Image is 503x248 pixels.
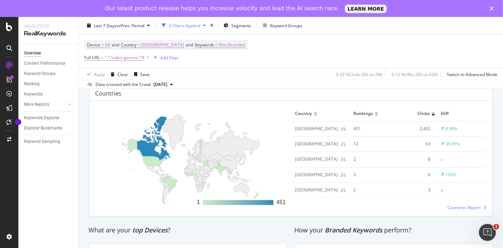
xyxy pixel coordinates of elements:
[447,71,497,77] div: Switch to Advanced Mode
[353,111,373,117] span: Rankings
[445,157,446,163] div: -
[295,187,338,194] div: United Kingdom
[295,141,338,148] div: India
[441,111,482,117] span: Diff
[445,126,457,132] div: 8.98%
[445,141,460,148] div: 36.95%
[445,188,446,194] div: -
[417,111,430,117] span: Clicks
[15,119,21,125] div: Tooltip anchor
[295,111,312,117] span: Country
[24,114,73,122] a: Keywords Explorer
[24,125,62,132] div: Explorer Bookmarks
[444,69,497,80] button: Switch to Advanced Mode
[105,5,339,12] div: Our latest product release helps you increase velocity and lead the AI search race.
[445,172,456,178] div: 100%
[24,50,41,57] div: Overview
[131,69,150,80] button: Save
[353,172,383,178] div: 3
[121,42,137,48] span: Country
[101,54,103,60] span: =
[87,42,100,48] span: Device
[24,138,73,145] a: Keyword Sampling
[24,101,49,108] div: More Reports
[24,80,40,88] div: Ranking
[195,42,214,48] span: Keywords
[24,60,73,67] a: Content Performance
[95,90,121,97] div: Countries
[24,70,56,77] div: Keyword Groups
[392,156,431,163] div: 8
[276,198,286,207] div: 451
[260,20,305,31] button: Keyword Groups
[221,20,254,31] button: Segments
[105,40,110,50] span: All
[441,190,444,192] img: Equal
[24,60,65,67] div: Content Performance
[24,50,73,57] a: Overview
[345,5,387,13] a: LEARN MORE
[84,20,153,31] button: Last 7 DaysvsPrev. Period
[169,22,200,28] div: 3 Filters Applied
[295,126,338,132] div: Canada
[94,22,116,28] span: Last 7 Days
[24,91,73,98] a: Keywords
[117,71,128,77] div: Clear
[392,141,431,148] div: 63
[447,204,481,210] span: Countries Report
[96,81,151,87] div: Data crossed with the Crawl
[24,91,43,98] div: Keywords
[325,226,382,234] span: Branded Keywords
[108,69,128,80] button: Clear
[295,172,338,178] div: United States of America
[215,42,218,48] span: =
[493,224,499,230] span: 1
[151,53,179,62] button: Add Filter
[294,226,493,235] div: How your perform?
[441,159,444,161] img: Equal
[353,141,383,148] div: 12
[295,156,338,163] div: Pakistan
[24,114,59,122] div: Keywords Explorer
[84,54,100,60] span: Full URL
[392,187,431,194] div: 3
[94,71,105,77] div: Apply
[24,101,66,108] a: More Reports
[219,40,245,50] span: Non-Branded
[447,204,486,210] a: Countries Report
[151,80,176,88] button: [DATE]
[353,126,383,132] div: 451
[24,138,60,145] div: Keyword Sampling
[479,224,496,241] iframe: Intercom live chat
[132,226,168,234] span: top Devices
[104,53,145,63] span: ^.*/video-games/.*$
[160,54,179,60] div: Add Filter
[24,80,73,88] a: Ranking
[209,22,215,29] div: times
[112,42,119,48] span: and
[138,42,140,48] span: =
[154,81,167,87] span: 2025 Aug. 15th
[88,226,287,235] div: What are your ?
[490,6,497,11] div: Close
[140,71,150,77] div: Save
[159,20,209,31] button: 3 Filters Applied
[24,23,73,30] div: Analytics
[231,22,251,28] span: Segments
[197,198,200,207] div: 1
[353,156,383,163] div: 2
[392,71,438,77] div: 0.12 % URLs ( 80 on 62K )
[24,70,73,77] a: Keyword Groups
[24,30,73,38] div: RealKeywords
[270,22,302,28] div: Keyword Groups
[24,125,73,132] a: Explorer Bookmarks
[392,172,431,178] div: 6
[392,126,431,132] div: 2,402
[353,187,383,194] div: 2
[186,42,193,48] span: and
[336,71,383,77] div: 0.32 % Clicks ( 6K on 2M )
[116,22,144,28] span: vs Prev. Period
[84,69,105,80] button: Apply
[102,42,104,48] span: =
[141,40,184,50] span: [GEOGRAPHIC_DATA]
